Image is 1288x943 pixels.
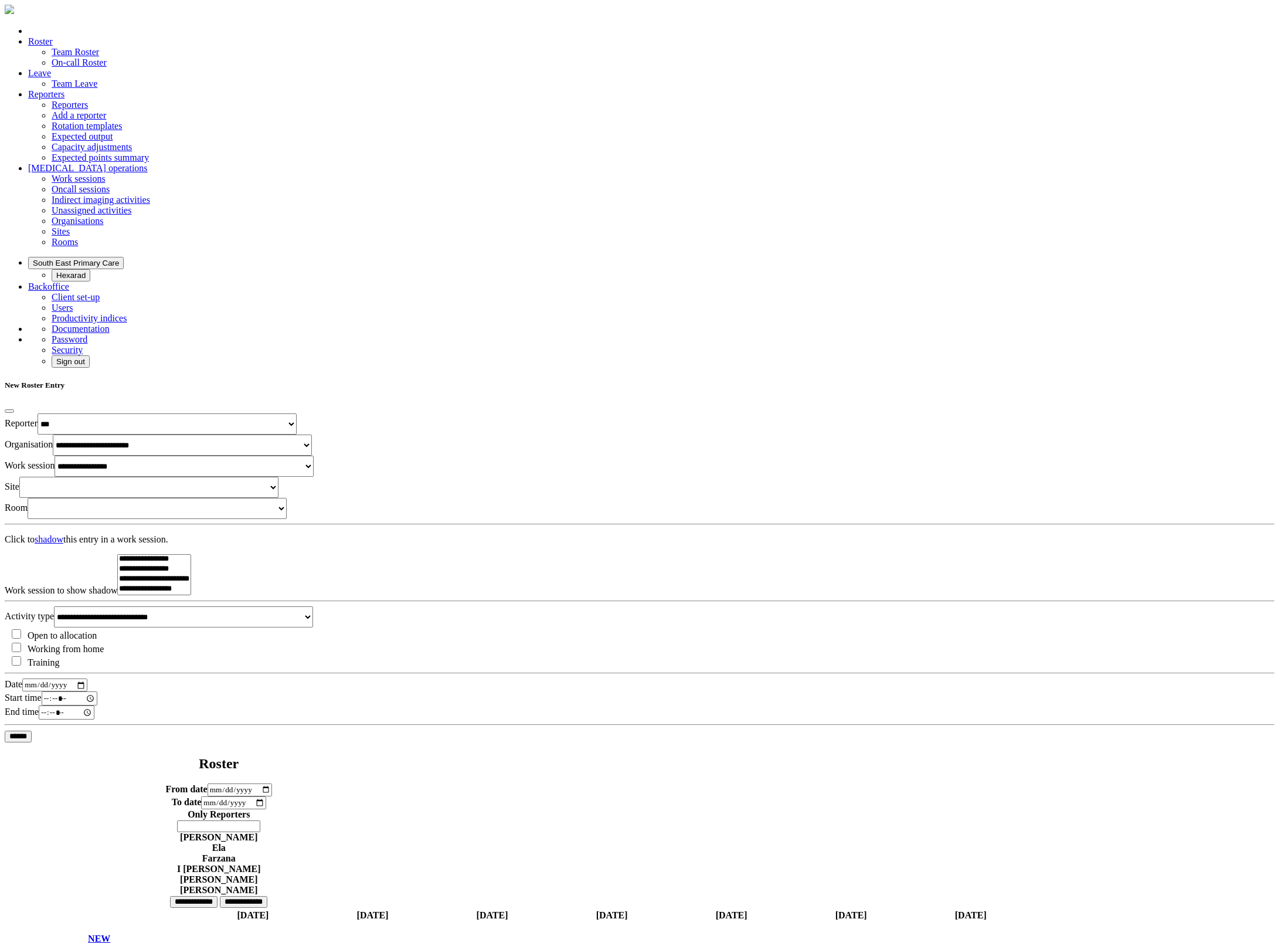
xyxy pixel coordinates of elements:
a: Indirect imaging activities [52,195,150,205]
label: Reporter [5,418,38,428]
a: Sites [52,226,70,236]
a: Work sessions [52,174,106,184]
a: Backoffice [28,281,69,291]
button: Close [5,409,14,413]
label: Room [5,503,28,513]
label: Organisation [5,439,53,449]
button: South East Primary Care [28,257,124,269]
a: Expected points summary [52,152,149,162]
label: Open to allocation [28,630,97,640]
th: [DATE] [912,910,1030,921]
a: Reporters [52,100,88,110]
label: Training [28,657,60,667]
a: Unassigned activities [52,205,131,215]
a: Rotation templates [52,121,122,131]
a: Productivity indices [52,313,127,323]
a: Security [52,345,83,355]
label: End time [5,707,39,717]
label: To date [172,797,202,807]
div: [PERSON_NAME] [6,885,431,895]
label: Only Reporters [188,809,250,819]
ul: South East Primary Care [28,269,1275,281]
label: Work session [5,460,55,470]
button: Sign out [52,355,90,368]
div: Ela [6,843,431,853]
a: Users [52,303,73,313]
a: Capacity adjustments [52,142,132,152]
a: Oncall sessions [52,184,110,194]
a: On-call Roster [52,57,107,67]
label: Date [5,679,22,689]
th: [DATE] [792,910,910,921]
a: Add a reporter [52,110,106,120]
div: Farzana [6,853,431,864]
input: null [177,820,260,832]
label: Site [5,481,19,491]
label: Work session to show shadow [5,585,117,595]
img: brand-opti-rad-logos-blue-and-white-d2f68631ba2948856bd03f2d395fb146ddc8fb01b4b6e9315ea85fa773367... [5,5,14,14]
a: Documentation [52,324,110,334]
th: [DATE] [433,910,552,921]
a: Reporters [28,89,64,99]
a: Client set-up [52,292,100,302]
a: Rooms [52,237,78,247]
p: Click to this entry in a work session. [5,534,1275,545]
a: shadow [35,534,63,544]
h2: Roster [6,756,431,772]
a: Roster [28,36,53,46]
a: Leave [28,68,51,78]
div: I [PERSON_NAME] [6,864,431,874]
a: Organisations [52,216,104,226]
a: [MEDICAL_DATA] operations [28,163,148,173]
div: [PERSON_NAME] [6,832,431,843]
label: Start time [5,693,42,703]
a: Expected output [52,131,113,141]
button: Hexarad [52,269,90,281]
th: [DATE] [193,910,312,921]
th: [DATE] [313,910,431,921]
div: [PERSON_NAME] [6,874,431,885]
h5: New Roster Entry [5,381,1275,390]
a: Team Roster [52,47,99,57]
a: Password [52,334,87,344]
th: [DATE] [553,910,671,921]
label: Activity type [5,611,54,621]
label: Working from home [28,644,104,654]
a: Team Leave [52,79,97,89]
th: [DATE] [672,910,791,921]
label: From date [165,784,207,794]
